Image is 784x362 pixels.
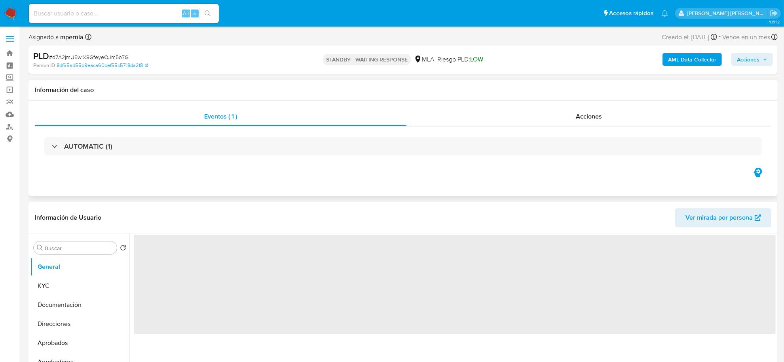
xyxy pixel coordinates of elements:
span: - [719,32,721,42]
span: LOW [470,55,483,64]
button: search-icon [199,8,216,19]
span: # d7A2jmU5wIX8GfeyeQJm5o7G [49,53,129,61]
b: AML Data Collector [668,53,716,66]
span: Acciones [737,53,759,66]
button: General [30,257,129,276]
button: Direcciones [30,314,129,333]
span: Acciones [576,112,602,121]
button: KYC [30,276,129,295]
div: Creado el: [DATE] [662,32,717,42]
button: AML Data Collector [663,53,722,66]
button: Documentación [30,295,129,314]
span: Vence en un mes [722,33,770,42]
b: Person ID [33,62,55,69]
p: STANDBY - WAITING RESPONSE [323,54,411,65]
button: Aprobados [30,333,129,352]
a: Notificaciones [661,10,668,17]
span: ‌ [134,235,776,334]
button: Ver mirada por persona [675,208,771,227]
b: mpernia [59,33,84,42]
span: Alt [183,10,189,17]
h1: Información del caso [35,86,771,94]
input: Buscar usuario o caso... [29,8,219,19]
span: Accesos rápidos [609,9,653,17]
span: Eventos ( 1 ) [204,112,237,121]
b: PLD [33,50,49,62]
button: Buscar [37,245,43,251]
span: Ver mirada por persona [685,208,753,227]
a: Salir [770,9,778,17]
div: MLA [414,55,434,64]
h3: AUTOMATIC (1) [64,142,112,151]
div: AUTOMATIC (1) [44,137,762,155]
a: 8df65ad55b9eaca60bef55c5718da2f8 [57,62,148,69]
p: mayra.pernia@mercadolibre.com [687,10,767,17]
button: Acciones [731,53,773,66]
button: Volver al orden por defecto [120,245,126,253]
h1: Información de Usuario [35,214,101,222]
span: Riesgo PLD: [437,55,483,64]
span: s [194,10,196,17]
span: Asignado a [28,33,84,42]
input: Buscar [45,245,114,252]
